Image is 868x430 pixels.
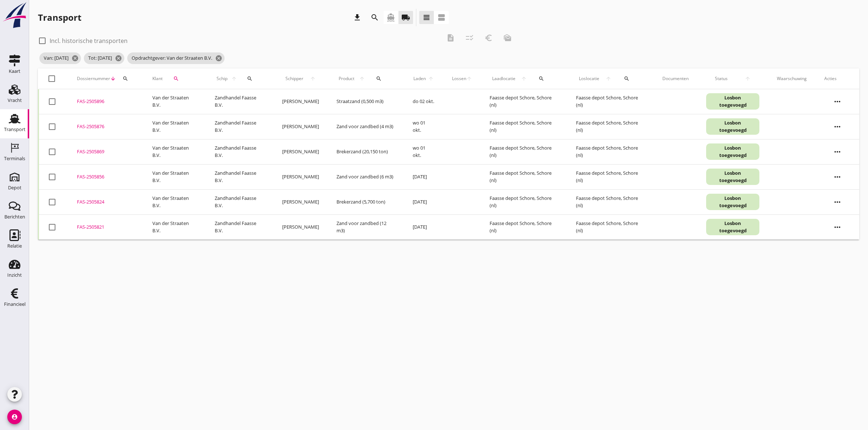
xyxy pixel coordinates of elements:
td: Zandhandel Faasse B.V. [206,189,273,214]
div: Inzicht [7,273,22,277]
label: Incl. historische transporten [50,37,128,44]
i: search [122,76,128,82]
td: Zandhandel Faasse B.V. [206,114,273,139]
td: Zandhandel Faasse B.V. [206,89,273,114]
i: view_headline [422,13,431,22]
div: Berichten [4,214,25,219]
div: Relatie [7,244,22,248]
i: cancel [115,55,122,62]
td: Van der Straaten B.V. [144,214,206,240]
i: arrow_upward [357,76,367,82]
td: do 02 okt. [404,89,443,114]
div: Kaart [9,69,20,74]
i: directions_boat [386,13,395,22]
i: arrow_upward [466,76,472,82]
i: cancel [215,55,222,62]
div: Losbon toegevoegd [706,93,759,110]
td: [PERSON_NAME] [273,189,328,214]
td: Brekerzand (5,700 ton) [328,189,404,214]
i: arrow_upward [603,76,614,82]
span: Laadlocatie [490,75,518,82]
div: Losbon toegevoegd [706,118,759,135]
td: [PERSON_NAME] [273,89,328,114]
div: FAS-2505824 [77,198,135,206]
td: Zandhandel Faasse B.V. [206,164,273,189]
span: Tot: [DATE] [84,52,124,64]
i: arrow_upward [518,76,529,82]
i: cancel [71,55,79,62]
img: logo-small.a267ee39.svg [1,2,28,29]
div: Acties [824,75,851,82]
span: Product [336,75,357,82]
div: Transport [38,12,81,23]
div: Documenten [662,75,689,82]
td: Faasse depot Schore, Schore (nl) [567,89,654,114]
div: Transport [4,127,26,132]
i: search [538,76,544,82]
i: search [370,13,379,22]
td: wo 01 okt. [404,139,443,164]
td: Faasse depot Schore, Schore (nl) [481,214,567,240]
div: Vracht [8,98,22,103]
span: Opdrachtgever: Van der Straaten B.V. [127,52,225,64]
td: Faasse depot Schore, Schore (nl) [567,189,654,214]
td: Zandhandel Faasse B.V. [206,139,273,164]
td: Zand voor zandbed (12 m3) [328,214,404,240]
td: Faasse depot Schore, Schore (nl) [481,164,567,189]
div: FAS-2505856 [77,173,135,181]
td: Faasse depot Schore, Schore (nl) [481,89,567,114]
td: Faasse depot Schore, Schore (nl) [481,189,567,214]
i: search [247,76,253,82]
td: Van der Straaten B.V. [144,189,206,214]
span: Laden [413,75,427,82]
td: Zandhandel Faasse B.V. [206,214,273,240]
td: Van der Straaten B.V. [144,164,206,189]
i: more_horiz [827,142,848,162]
i: search [624,76,630,82]
td: Faasse depot Schore, Schore (nl) [567,214,654,240]
span: Van: [DATE] [39,52,81,64]
i: more_horiz [827,192,848,212]
td: [PERSON_NAME] [273,139,328,164]
i: download [353,13,362,22]
span: Schipper [282,75,307,82]
td: [DATE] [404,214,443,240]
div: Losbon toegevoegd [706,143,759,160]
i: more_horiz [827,117,848,137]
td: [PERSON_NAME] [273,164,328,189]
td: [PERSON_NAME] [273,214,328,240]
i: view_agenda [437,13,446,22]
span: Loslocatie [576,75,602,82]
td: wo 01 okt. [404,114,443,139]
td: [PERSON_NAME] [273,114,328,139]
i: search [376,76,382,82]
i: arrow_upward [736,76,759,82]
i: arrow_upward [229,76,239,82]
td: Van der Straaten B.V. [144,114,206,139]
i: arrow_upward [307,76,319,82]
span: Lossen [452,75,466,82]
i: account_circle [7,410,22,424]
td: Faasse depot Schore, Schore (nl) [481,114,567,139]
td: Faasse depot Schore, Schore (nl) [567,164,654,189]
i: more_horiz [827,91,848,112]
td: Van der Straaten B.V. [144,139,206,164]
td: Faasse depot Schore, Schore (nl) [567,139,654,164]
div: Losbon toegevoegd [706,169,759,185]
div: FAS-2505869 [77,148,135,155]
td: Brekerzand (20,150 ton) [328,139,404,164]
i: arrow_upward [427,76,435,82]
div: Losbon toegevoegd [706,194,759,210]
div: Financieel [4,302,26,307]
i: more_horiz [827,217,848,237]
div: Klant [152,70,197,87]
div: Terminals [4,156,25,161]
i: local_shipping [401,13,410,22]
td: [DATE] [404,164,443,189]
td: Faasse depot Schore, Schore (nl) [567,114,654,139]
td: Faasse depot Schore, Schore (nl) [481,139,567,164]
td: Zand voor zandbed (4 m3) [328,114,404,139]
span: Status [706,75,736,82]
td: Zand voor zandbed (6 m3) [328,164,404,189]
td: Straatzand (0,500 m3) [328,89,404,114]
